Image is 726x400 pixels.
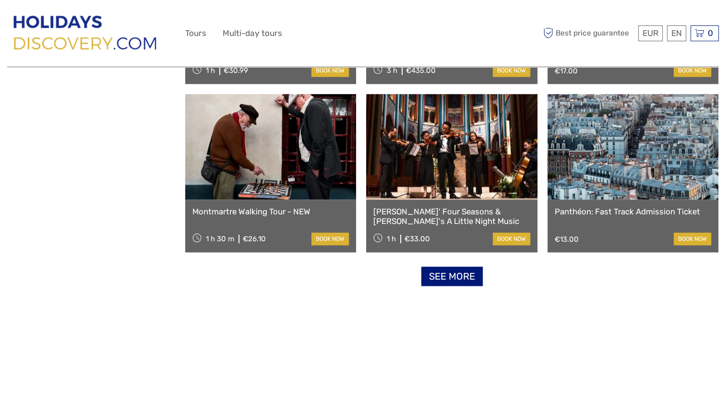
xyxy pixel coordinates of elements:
[243,235,266,243] div: €26.10
[387,235,396,243] span: 1 h
[192,207,349,216] a: Montmartre Walking Tour - NEW
[373,207,530,226] a: [PERSON_NAME]' Four Seasons & [PERSON_NAME]'s A Little Night Music
[493,233,530,245] a: book now
[224,66,248,75] div: €30.99
[206,66,215,75] span: 1 h
[674,64,711,77] a: book now
[311,233,349,245] a: book now
[555,235,579,244] div: €13.00
[674,233,711,245] a: book now
[110,15,122,26] button: Open LiveChat chat widget
[667,25,686,41] div: EN
[7,9,165,57] img: 2849-66674d71-96b1-4d9c-b928-d961c8bc93f0_logo_big.png
[206,235,234,243] span: 1 h 30 m
[493,64,530,77] a: book now
[555,67,578,75] div: €17.00
[421,267,483,286] a: See more
[555,207,711,216] a: Panthéon: Fast Track Admission Ticket
[706,28,714,38] span: 0
[13,17,108,24] p: We're away right now. Please check back later!
[387,66,397,75] span: 3 h
[405,235,430,243] div: €33.00
[185,26,206,40] a: Tours
[541,25,636,41] span: Best price guarantee
[223,26,282,40] a: Multi-day tours
[311,64,349,77] a: book now
[643,28,658,38] span: EUR
[406,66,436,75] div: €435.00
